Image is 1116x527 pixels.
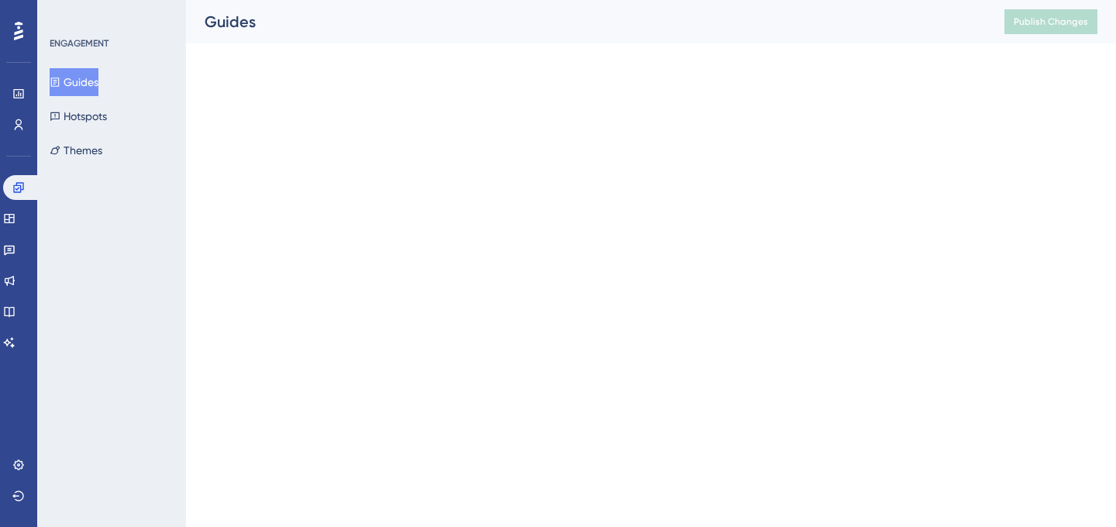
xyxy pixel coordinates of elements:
[1004,9,1097,34] button: Publish Changes
[50,68,98,96] button: Guides
[50,136,102,164] button: Themes
[205,11,966,33] div: Guides
[50,102,107,130] button: Hotspots
[1014,15,1088,28] span: Publish Changes
[50,37,108,50] div: ENGAGEMENT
